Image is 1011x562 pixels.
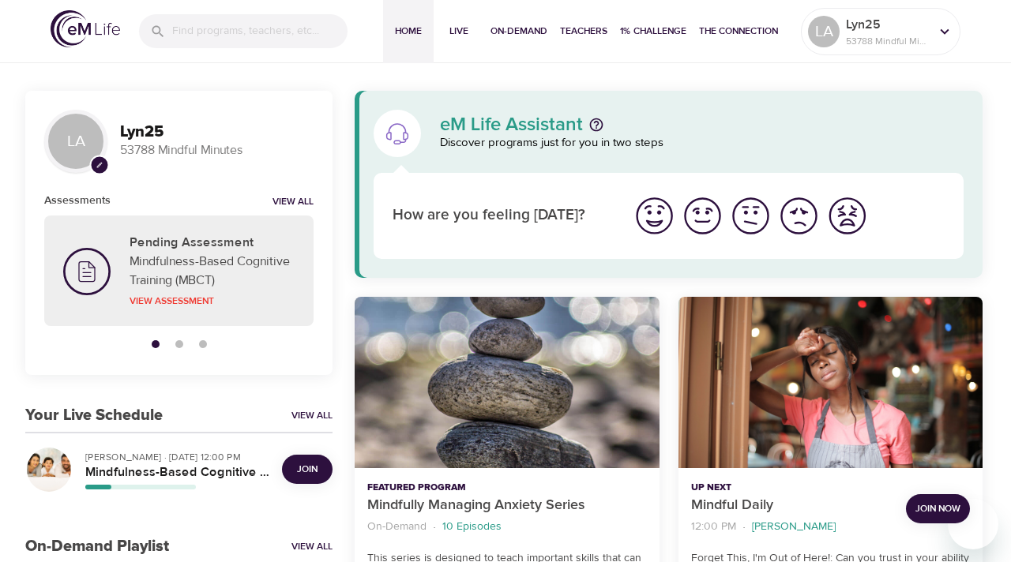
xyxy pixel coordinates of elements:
[130,252,295,290] p: Mindfulness-Based Cognitive Training (MBCT)
[681,194,724,238] img: good
[699,23,778,39] span: The Connection
[393,204,611,227] p: How are you feeling [DATE]?
[490,23,547,39] span: On-Demand
[389,23,427,39] span: Home
[85,464,269,481] h5: Mindfulness-Based Cognitive Training (MBCT)
[691,481,893,495] p: Up Next
[823,192,871,240] button: I'm feeling worst
[825,194,869,238] img: worst
[678,297,983,468] button: Mindful Daily
[691,495,893,516] p: Mindful Daily
[777,194,821,238] img: bad
[440,115,583,134] p: eM Life Assistant
[846,34,930,48] p: 53788 Mindful Minutes
[44,192,111,209] h6: Assessments
[906,494,970,523] button: Join Now
[291,409,333,422] a: View All
[691,519,736,535] p: 12:00 PM
[297,461,318,478] span: Join
[85,450,269,464] p: [PERSON_NAME] · [DATE] 12:00 PM
[120,141,314,159] p: 53788 Mindful Minutes
[727,192,775,240] button: I'm feeling ok
[367,516,646,538] nav: breadcrumb
[367,481,646,495] p: Featured Program
[915,500,960,517] span: Join Now
[272,196,314,209] a: View all notifications
[630,192,678,240] button: I'm feeling great
[620,23,686,39] span: 1% Challenge
[752,519,836,535] p: [PERSON_NAME]
[808,16,840,47] div: LA
[440,134,964,152] p: Discover programs just for you in two steps
[691,516,893,538] nav: breadcrumb
[25,538,169,556] h3: On-Demand Playlist
[355,297,659,468] button: Mindfully Managing Anxiety Series
[130,234,295,251] h5: Pending Assessment
[775,192,823,240] button: I'm feeling bad
[282,455,333,484] button: Join
[130,294,295,308] p: View Assessment
[433,516,436,538] li: ·
[729,194,772,238] img: ok
[367,495,646,516] p: Mindfully Managing Anxiety Series
[440,23,478,39] span: Live
[120,123,314,141] h3: Lyn25
[442,519,502,535] p: 10 Episodes
[633,194,676,238] img: great
[846,15,930,34] p: Lyn25
[51,10,120,47] img: logo
[678,192,727,240] button: I'm feeling good
[44,110,107,173] div: LA
[385,121,410,146] img: eM Life Assistant
[291,540,333,553] a: View All
[25,407,163,425] h3: Your Live Schedule
[367,519,427,535] p: On-Demand
[742,516,746,538] li: ·
[948,499,998,549] iframe: Button to launch messaging window
[560,23,607,39] span: Teachers
[172,14,348,48] input: Find programs, teachers, etc...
